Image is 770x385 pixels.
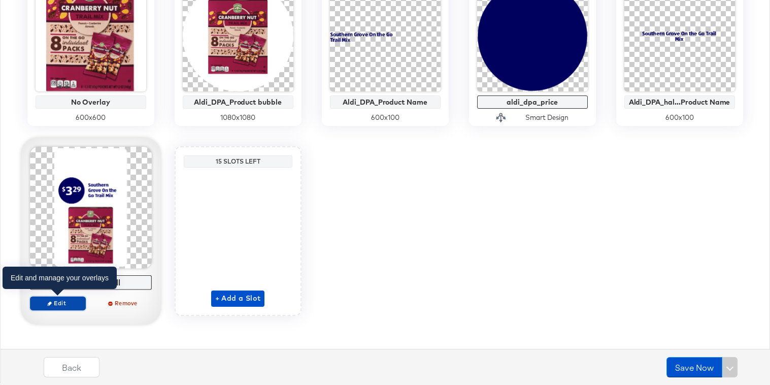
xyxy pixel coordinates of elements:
[211,291,265,307] button: + Add a Slot
[30,296,86,310] button: Edit
[100,299,147,307] span: Remove
[666,357,722,377] button: Save Now
[32,278,149,287] div: Aldi DPA Preroll
[624,113,735,122] div: 600 x 100
[36,113,146,122] div: 600 x 600
[95,296,151,310] button: Remove
[34,299,81,307] span: Edit
[186,157,290,166] div: 15 Slots Left
[480,98,585,106] div: aldi_dpa_price
[330,113,441,122] div: 600 x 100
[525,113,568,122] div: Smart Design
[44,357,99,377] button: Back
[627,98,732,106] div: Aldi_DPA_hal...Product Name
[332,98,438,106] div: Aldi_DPA_Product Name
[183,113,293,122] div: 1080 x 1080
[215,292,261,305] span: + Add a Slot
[185,98,291,106] div: Aldi_DPA_Product bubble
[38,98,144,106] div: No Overlay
